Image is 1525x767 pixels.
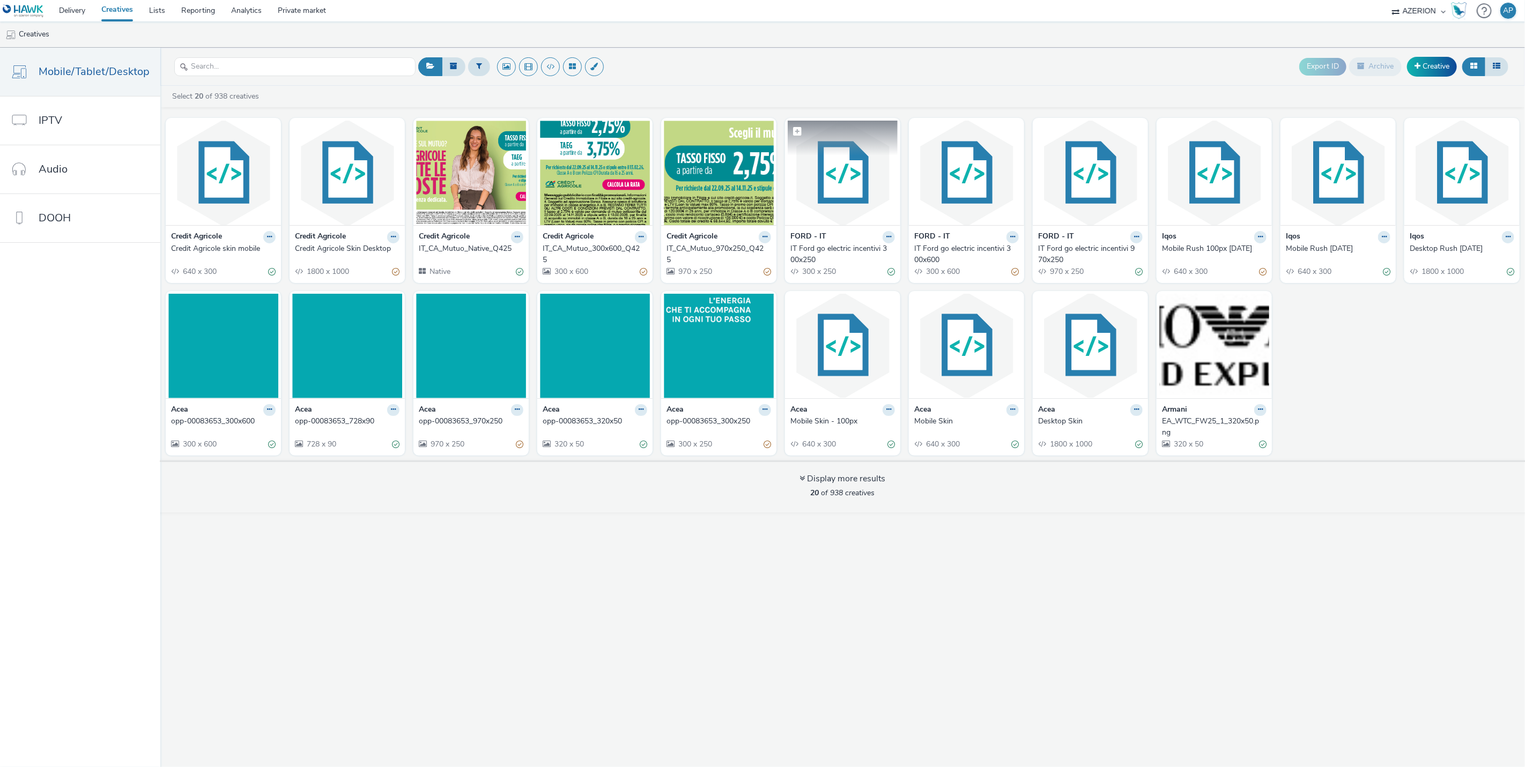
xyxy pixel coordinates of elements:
[5,29,16,40] img: mobile
[1038,243,1138,265] div: IT Ford go electric incentivi 970x250
[1407,57,1457,76] a: Creative
[1159,294,1269,398] img: EA_WTC_FW25_1_320x50.png visual
[392,439,399,450] div: Valid
[416,121,526,225] img: IT_CA_Mutuo_Native_Q425 visual
[306,266,349,277] span: 1800 x 1000
[1507,266,1514,278] div: Valid
[790,231,826,243] strong: FORD - IT
[540,121,650,225] img: IT_CA_Mutuo_300x600_Q425 visual
[914,243,1015,265] div: IT Ford go electric incentivi 300x600
[168,121,278,225] img: Credit Agricole skin mobile visual
[419,243,519,254] div: IT_CA_Mutuo_Native_Q425
[790,416,895,427] a: Mobile Skin - 100px
[1407,121,1517,225] img: Desktop Rush Oct25 visual
[540,294,650,398] img: opp-00083653_320x50 visual
[182,439,217,449] span: 300 x 600
[912,121,1021,225] img: IT Ford go electric incentivi 300x600 visual
[553,439,584,449] span: 320 x 50
[664,294,774,398] img: opp-00083653_300x250 visual
[1162,416,1267,438] a: EA_WTC_FW25_1_320x50.png
[925,266,960,277] span: 300 x 600
[1038,416,1138,427] div: Desktop Skin
[543,231,594,243] strong: Credit Agricole
[39,161,68,177] span: Audio
[640,439,647,450] div: Valid
[914,416,1015,427] div: Mobile Skin
[543,243,643,265] div: IT_CA_Mutuo_300x600_Q425
[1162,404,1187,416] strong: Armani
[1299,58,1346,75] button: Export ID
[1011,439,1019,450] div: Valid
[39,64,150,79] span: Mobile/Tablet/Desktop
[1410,243,1514,254] a: Desktop Rush [DATE]
[1038,243,1143,265] a: IT Ford go electric incentivi 970x250
[516,266,523,278] div: Valid
[1135,266,1143,278] div: Valid
[1286,243,1390,254] a: Mobile Rush [DATE]
[664,121,774,225] img: IT_CA_Mutuo_970x250_Q425 visual
[306,439,336,449] span: 728 x 90
[1135,439,1143,450] div: Valid
[1038,231,1074,243] strong: FORD - IT
[295,231,346,243] strong: Credit Agricole
[430,439,464,449] span: 970 x 250
[667,416,771,427] a: opp-00083653_300x250
[392,266,399,278] div: Partially valid
[553,266,588,277] span: 300 x 600
[419,416,519,427] div: opp-00083653_970x250
[1162,243,1267,254] a: Mobile Rush 100px [DATE]
[788,294,898,398] img: Mobile Skin - 100px visual
[801,439,836,449] span: 640 x 300
[667,416,767,427] div: opp-00083653_300x250
[811,488,819,498] strong: 20
[171,404,188,416] strong: Acea
[268,266,276,278] div: Valid
[801,266,836,277] span: 300 x 250
[168,294,278,398] img: opp-00083653_300x600 visual
[764,439,771,450] div: Partially valid
[790,416,891,427] div: Mobile Skin - 100px
[914,243,1019,265] a: IT Ford go electric incentivi 300x600
[292,121,402,225] img: Credit Agricole Skin Desktop visual
[1259,266,1267,278] div: Partially valid
[1286,243,1386,254] div: Mobile Rush [DATE]
[912,294,1021,398] img: Mobile Skin visual
[790,243,891,265] div: IT Ford go electric incentivi 300x250
[1035,294,1145,398] img: Desktop Skin visual
[1162,231,1176,243] strong: Iqos
[182,266,217,277] span: 640 x 300
[174,57,416,76] input: Search...
[1504,3,1514,19] div: AP
[811,488,875,498] span: of 938 creatives
[295,416,395,427] div: opp-00083653_728x90
[39,113,62,128] span: IPTV
[800,473,886,485] div: Display more results
[914,231,950,243] strong: FORD - IT
[1451,2,1471,19] a: Hawk Academy
[419,243,523,254] a: IT_CA_Mutuo_Native_Q425
[419,404,436,416] strong: Acea
[1410,231,1424,243] strong: Iqos
[1451,2,1467,19] img: Hawk Academy
[667,404,684,416] strong: Acea
[171,416,271,427] div: opp-00083653_300x600
[543,416,647,427] a: opp-00083653_320x50
[1462,57,1485,76] button: Grid
[1162,416,1262,438] div: EA_WTC_FW25_1_320x50.png
[292,294,402,398] img: opp-00083653_728x90 visual
[543,404,560,416] strong: Acea
[764,266,771,278] div: Partially valid
[171,231,222,243] strong: Credit Agricole
[1420,266,1464,277] span: 1800 x 1000
[914,416,1019,427] a: Mobile Skin
[677,266,712,277] span: 970 x 250
[543,243,647,265] a: IT_CA_Mutuo_300x600_Q425
[1173,266,1208,277] span: 640 x 300
[790,243,895,265] a: IT Ford go electric incentivi 300x250
[419,231,470,243] strong: Credit Agricole
[1011,266,1019,278] div: Partially valid
[788,121,898,225] img: IT Ford go electric incentivi 300x250 visual
[1038,416,1143,427] a: Desktop Skin
[419,416,523,427] a: opp-00083653_970x250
